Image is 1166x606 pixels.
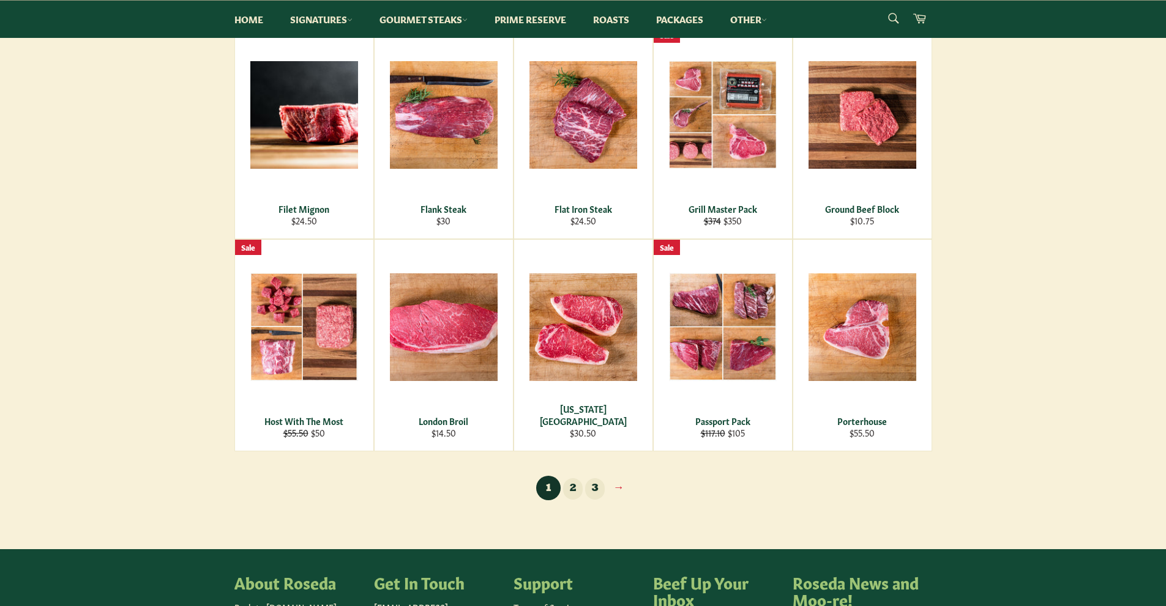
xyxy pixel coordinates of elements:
[809,273,916,381] img: Porterhouse
[222,1,275,38] a: Home
[661,415,784,427] div: Passport Pack
[801,427,924,438] div: $55.50
[607,478,630,500] a: →
[250,273,358,381] img: Host With The Most
[809,61,916,169] img: Ground Beef Block
[234,574,362,591] h4: About Roseda
[390,61,498,169] img: Flank Steak
[661,203,784,215] div: Grill Master Pack
[278,1,365,38] a: Signatures
[242,427,365,438] div: $50
[585,478,605,500] a: 3
[669,273,777,380] img: Passport Pack
[669,61,777,169] img: Grill Master Pack
[390,273,498,381] img: London Broil
[536,476,561,500] span: 1
[250,61,358,169] img: Filet Mignon
[374,27,514,239] a: Flank Steak Flank Steak $30
[374,574,501,591] h4: Get In Touch
[654,240,680,255] div: Sale
[235,240,261,255] div: Sale
[234,27,374,239] a: Filet Mignon Filet Mignon $24.50
[793,239,932,451] a: Porterhouse Porterhouse $55.50
[242,415,365,427] div: Host With The Most
[382,203,505,215] div: Flank Steak
[374,239,514,451] a: London Broil London Broil $14.50
[661,427,784,438] div: $105
[701,426,725,438] s: $117.10
[514,239,653,451] a: New York Strip [US_STATE][GEOGRAPHIC_DATA] $30.50
[653,27,793,239] a: Grill Master Pack Grill Master Pack $374 $350
[801,415,924,427] div: Porterhouse
[581,1,641,38] a: Roasts
[529,273,637,381] img: New York Strip
[653,239,793,451] a: Passport Pack Passport Pack $117.10 $105
[234,239,374,451] a: Host With The Most Host With The Most $55.50 $50
[242,203,365,215] div: Filet Mignon
[482,1,578,38] a: Prime Reserve
[242,215,365,226] div: $24.50
[521,427,645,438] div: $30.50
[521,203,645,215] div: Flat Iron Steak
[514,27,653,239] a: Flat Iron Steak Flat Iron Steak $24.50
[563,478,583,500] a: 2
[382,427,505,438] div: $14.50
[382,415,505,427] div: London Broil
[283,426,308,438] s: $55.50
[704,214,721,226] s: $374
[801,215,924,226] div: $10.75
[718,1,779,38] a: Other
[521,403,645,427] div: [US_STATE][GEOGRAPHIC_DATA]
[793,27,932,239] a: Ground Beef Block Ground Beef Block $10.75
[521,215,645,226] div: $24.50
[367,1,480,38] a: Gourmet Steaks
[514,574,641,591] h4: Support
[382,215,505,226] div: $30
[661,215,784,226] div: $350
[644,1,716,38] a: Packages
[801,203,924,215] div: Ground Beef Block
[529,61,637,169] img: Flat Iron Steak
